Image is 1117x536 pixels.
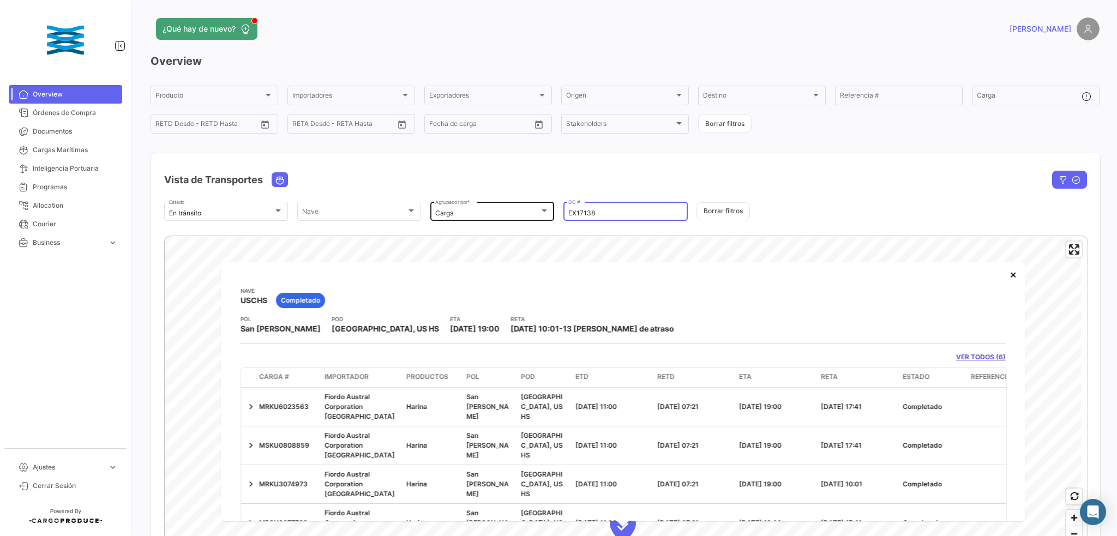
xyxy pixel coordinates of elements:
span: Producto [155,93,263,101]
button: Zoom in [1066,510,1082,526]
span: Business [33,238,104,248]
span: [DATE] 07:21 [657,519,699,527]
img: placeholder-user.png [1077,17,1100,40]
span: Cerrar Sesión [33,481,118,491]
span: Carga # [259,372,289,382]
span: [DATE] 11:00 [575,519,617,527]
span: Fiordo Austral Corporation [GEOGRAPHIC_DATA] [325,393,395,420]
span: San [PERSON_NAME] [466,431,509,459]
div: MRSU3677769 [259,518,316,528]
span: Completado [903,441,942,449]
button: Open calendar [531,116,547,133]
span: Completado [903,480,942,488]
datatable-header-cell: POL [462,368,517,387]
a: Overview [9,85,122,104]
span: San [PERSON_NAME] [466,470,509,498]
mat-select-trigger: Carga [435,209,454,217]
span: RETD [657,372,675,382]
span: Completado [903,402,942,411]
datatable-header-cell: Estado [898,368,966,387]
button: Ocean [272,173,287,186]
span: Importador [325,372,369,382]
button: Borrar filtros [696,202,750,220]
span: [DATE] 07:21 [657,480,699,488]
input: Hasta [320,122,368,129]
span: Harina [406,441,427,449]
span: [DATE] 11:00 [575,441,617,449]
span: Cargas Marítimas [33,145,118,155]
button: Close popup [1002,263,1024,285]
datatable-header-cell: POD [517,368,571,387]
span: [GEOGRAPHIC_DATA], US HS [332,323,439,334]
span: ETD [575,372,588,382]
span: Nave [302,209,406,217]
span: expand_more [108,238,118,248]
span: [DATE] 19:00 [739,519,782,527]
span: [DATE] 10:01 [821,480,862,488]
span: Completado [281,296,320,305]
datatable-header-cell: Productos [402,368,462,387]
img: customer_38.png [38,13,93,68]
span: [DATE] 17:41 [821,519,862,527]
div: MSKU0808859 [259,441,316,450]
app-card-info-title: Nave [241,286,267,295]
span: [DATE] 07:21 [657,402,699,411]
datatable-header-cell: RETA [816,368,898,387]
span: expand_more [108,462,118,472]
datatable-header-cell: RETD [653,368,735,387]
input: Desde [292,122,312,129]
button: ¿Qué hay de nuevo? [156,18,257,40]
span: Ajustes [33,462,104,472]
span: [DATE] 19:00 [739,402,782,411]
button: Borrar filtros [698,115,752,133]
span: [DATE] 17:41 [821,441,862,449]
span: Inteligencia Portuaria [33,164,118,173]
span: Courier [33,219,118,229]
span: [DATE] 19:00 [739,480,782,488]
div: MRKU6023563 [259,402,316,412]
span: Completado [903,519,942,527]
span: [GEOGRAPHIC_DATA], US HS [521,431,563,459]
app-card-info-title: POL [241,315,321,323]
span: ETA [739,372,752,382]
span: [DATE] 19:00 [450,324,500,333]
datatable-header-cell: ETD [571,368,653,387]
mat-select-trigger: En tránsito [169,209,201,217]
a: Inteligencia Portuaria [9,159,122,178]
span: Enter fullscreen [1066,242,1082,257]
a: Programas [9,178,122,196]
span: Overview [33,89,118,99]
span: Productos [406,372,448,382]
span: San [PERSON_NAME] [466,393,509,420]
datatable-header-cell: Importador [320,368,402,387]
input: Hasta [183,122,231,129]
h4: Vista de Transportes [164,172,263,188]
a: Courier [9,215,122,233]
span: Importadores [292,93,400,101]
datatable-header-cell: Carga # [255,368,320,387]
span: Stakeholders [566,122,674,129]
div: MRKU3074973 [259,479,316,489]
span: Estado [903,372,929,382]
button: Open calendar [394,116,410,133]
span: [PERSON_NAME] [1010,23,1071,34]
span: [DATE] 17:41 [821,402,862,411]
a: Órdenes de Compra [9,104,122,122]
a: Cargas Marítimas [9,141,122,159]
span: POL [466,372,479,382]
span: USCHS [241,295,267,306]
input: Desde [155,122,175,129]
span: POD [521,372,535,382]
input: Desde [429,122,449,129]
a: Documentos [9,122,122,141]
span: ¿Qué hay de nuevo? [163,23,236,34]
span: Fiordo Austral Corporation [GEOGRAPHIC_DATA] [325,431,395,459]
span: [GEOGRAPHIC_DATA], US HS [521,470,563,498]
span: [DATE] 11:00 [575,402,617,411]
a: VER TODOS (6) [956,352,1005,362]
h3: Overview [151,53,1100,69]
span: Exportadores [429,93,537,101]
span: Harina [406,402,427,411]
datatable-header-cell: ETA [735,368,816,387]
